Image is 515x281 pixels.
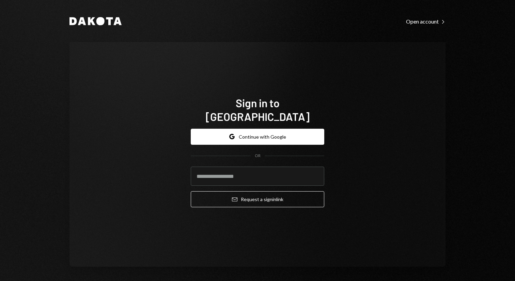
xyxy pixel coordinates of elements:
button: Request a signinlink [191,191,324,207]
div: OR [255,153,261,159]
div: Open account [406,18,446,25]
button: Continue with Google [191,129,324,145]
h1: Sign in to [GEOGRAPHIC_DATA] [191,96,324,123]
a: Open account [406,17,446,25]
